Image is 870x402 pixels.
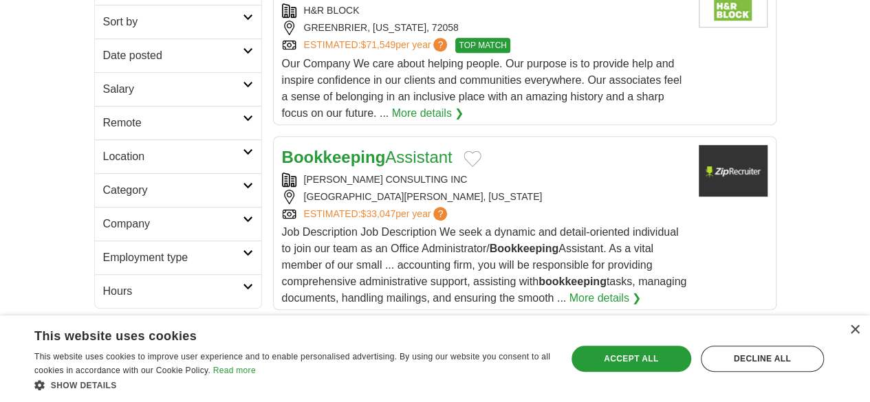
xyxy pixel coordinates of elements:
a: Employment type [95,241,261,274]
a: More details ❯ [569,290,642,306]
a: Category [95,173,261,207]
h2: Employment type [103,249,243,266]
div: Show details [34,378,551,392]
span: ? [433,38,447,52]
strong: Bookkeeping [282,148,386,166]
a: Company [95,207,261,241]
a: Read more, opens a new window [213,366,256,375]
span: Our Company We care about helping people. Our purpose is to provide help and inspire confidence i... [282,58,682,119]
span: $71,549 [360,39,395,50]
button: Add to favorite jobs [464,150,481,167]
a: Sort by [95,5,261,38]
h2: Date posted [103,47,243,64]
div: Accept all [572,346,691,372]
div: GREENBRIER, [US_STATE], 72058 [282,21,688,35]
a: ESTIMATED:$33,047per year? [304,207,450,221]
span: $33,047 [360,208,395,219]
strong: bookkeeping [539,276,607,287]
div: [GEOGRAPHIC_DATA][PERSON_NAME], [US_STATE] [282,190,688,204]
h2: Category [103,182,243,199]
div: [PERSON_NAME] CONSULTING INC [282,172,688,187]
strong: Bookkeeping [490,243,558,254]
h2: Sort by [103,14,243,30]
div: This website uses cookies [34,324,516,344]
a: ESTIMATED:$71,549per year? [304,38,450,53]
span: ? [433,207,447,221]
h2: Location [103,148,243,165]
a: H&R BLOCK [304,5,360,16]
span: TOP MATCH [455,38,510,53]
div: Decline all [701,346,824,372]
a: Remote [95,106,261,139]
a: Salary [95,72,261,106]
a: More details ❯ [392,105,464,122]
span: Show details [51,381,117,390]
h2: Remote [103,115,243,131]
a: BookkeepingAssistant [282,148,453,166]
div: Close [849,325,860,335]
span: Job Description Job Description We seek a dynamic and detail-oriented individual to join our team... [282,226,687,304]
h2: Company [103,216,243,232]
h2: Hours [103,283,243,300]
a: Hours [95,274,261,308]
a: Location [95,139,261,173]
span: This website uses cookies to improve user experience and to enable personalised advertising. By u... [34,352,550,375]
img: Company logo [699,145,768,197]
h2: Salary [103,81,243,98]
a: Date posted [95,38,261,72]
